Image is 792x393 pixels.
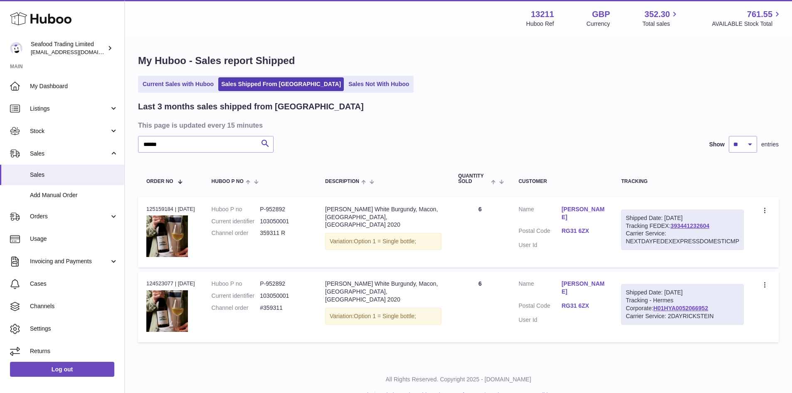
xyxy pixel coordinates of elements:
dt: Channel order [212,229,260,237]
dt: User Id [518,316,562,324]
dd: P-952892 [260,280,308,288]
div: Currency [587,20,610,28]
h3: This page is updated every 15 minutes [138,121,777,130]
span: Stock [30,127,109,135]
img: online@rickstein.com [10,42,22,54]
div: Seafood Trading Limited [31,40,106,56]
dd: 103050001 [260,218,308,225]
span: Returns [30,347,118,355]
span: Option 1 = Single bottle; [354,238,416,245]
td: 6 [450,197,510,267]
dt: Channel order [212,304,260,312]
span: Description [325,179,359,184]
a: 393441232604 [671,222,709,229]
a: Log out [10,362,114,377]
img: Rick-Stein-White-Burgundy.jpg [146,290,188,332]
span: Add Manual Order [30,191,118,199]
dt: Name [518,280,562,298]
a: Sales Shipped From [GEOGRAPHIC_DATA] [218,77,344,91]
span: Sales [30,150,109,158]
label: Show [709,141,725,148]
span: 761.55 [747,9,772,20]
a: Current Sales with Huboo [140,77,217,91]
a: [PERSON_NAME] [562,280,605,296]
span: Option 1 = Single bottle; [354,313,416,319]
div: Variation: [325,308,442,325]
div: Variation: [325,233,442,250]
h1: My Huboo - Sales report Shipped [138,54,779,67]
a: RG31 6ZX [562,302,605,310]
span: Invoicing and Payments [30,257,109,265]
span: Channels [30,302,118,310]
div: Carrier Service: NEXTDAYFEDEXEXPRESSDOMESTICMP [626,230,739,245]
dt: Postal Code [518,302,562,312]
dd: P-952892 [260,205,308,213]
div: Shipped Date: [DATE] [626,289,739,297]
div: 125159184 | [DATE] [146,205,195,213]
p: All Rights Reserved. Copyright 2025 - [DOMAIN_NAME] [131,376,785,383]
dt: Name [518,205,562,223]
span: Orders [30,213,109,220]
div: [PERSON_NAME] White Burgundy, Macon, [GEOGRAPHIC_DATA], [GEOGRAPHIC_DATA] 2020 [325,205,442,229]
span: Listings [30,105,109,113]
div: Tracking FEDEX: [621,210,744,250]
span: 352.30 [644,9,670,20]
a: [PERSON_NAME] [562,205,605,221]
div: Tracking - Hermes Corporate: [621,284,744,325]
strong: 13211 [531,9,554,20]
img: Rick-Stein-White-Burgundy.jpg [146,215,188,257]
dd: #359311 [260,304,308,312]
span: Huboo P no [212,179,244,184]
a: H01HYA0052066952 [653,305,708,311]
td: 6 [450,272,510,342]
div: Tracking [621,179,744,184]
span: Sales [30,171,118,179]
span: AVAILABLE Stock Total [712,20,782,28]
h2: Last 3 months sales shipped from [GEOGRAPHIC_DATA] [138,101,364,112]
a: 352.30 Total sales [642,9,679,28]
div: [PERSON_NAME] White Burgundy, Macon, [GEOGRAPHIC_DATA], [GEOGRAPHIC_DATA] 2020 [325,280,442,304]
dt: Current identifier [212,292,260,300]
div: Carrier Service: 2DAYRICKSTEIN [626,312,739,320]
div: Huboo Ref [526,20,554,28]
div: Customer [518,179,604,184]
span: [EMAIL_ADDRESS][DOMAIN_NAME] [31,49,122,55]
span: Order No [146,179,173,184]
dt: User Id [518,241,562,249]
strong: GBP [592,9,610,20]
span: Usage [30,235,118,243]
span: Cases [30,280,118,288]
a: 761.55 AVAILABLE Stock Total [712,9,782,28]
dt: Current identifier [212,218,260,225]
span: Settings [30,325,118,333]
a: RG31 6ZX [562,227,605,235]
dd: 359311 R [260,229,308,237]
dt: Postal Code [518,227,562,237]
dt: Huboo P no [212,205,260,213]
a: Sales Not With Huboo [345,77,412,91]
span: My Dashboard [30,82,118,90]
span: entries [761,141,779,148]
span: Total sales [642,20,679,28]
dd: 103050001 [260,292,308,300]
dt: Huboo P no [212,280,260,288]
span: Quantity Sold [458,173,489,184]
div: Shipped Date: [DATE] [626,214,739,222]
div: 124523077 | [DATE] [146,280,195,287]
